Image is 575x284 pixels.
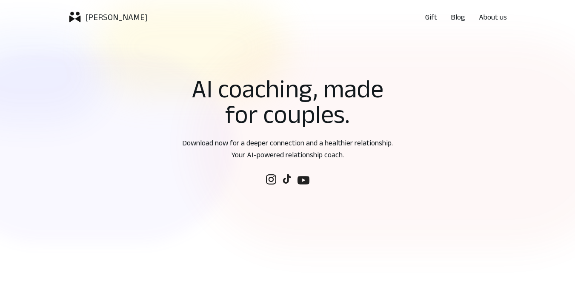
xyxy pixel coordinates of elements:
img: logoicon [68,10,82,24]
img: Follow us on social media [266,174,276,185]
a: Blog [451,11,465,23]
a: About us [479,11,507,23]
a: Gift [425,11,437,23]
img: Follow us on social media [298,174,309,186]
a: logoicon[PERSON_NAME] [68,10,147,24]
h1: AI coaching, made for couples. [173,76,402,127]
p: Download now for a deeper connection and a healthier relationship. [157,137,418,149]
p: Your AI-powered relationship coach. [157,149,418,161]
img: Follow us on social media [282,174,292,184]
p: [PERSON_NAME] [85,11,147,23]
